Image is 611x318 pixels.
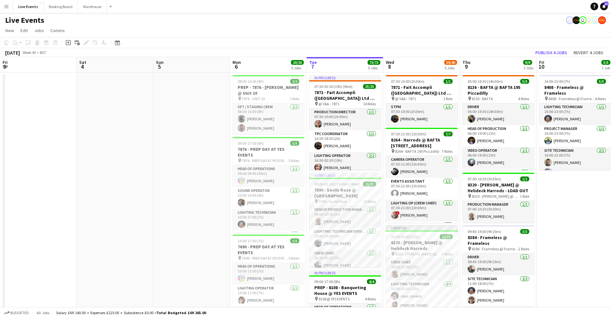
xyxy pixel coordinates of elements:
[309,75,381,80] div: In progress
[242,256,288,261] span: 7690 - PREP DAY AT YES EVENTS
[309,250,381,271] app-card-role: Crew Chief1/116:30-01:30 (9h)[PERSON_NAME]
[233,209,304,231] app-card-role: Lighting Technician1/110:00-17:00 (7h)[PERSON_NAME]
[78,63,86,70] span: 4
[462,147,534,169] app-card-role: Video Operator1/106:00-19:00 (13h)[PERSON_NAME]
[318,101,339,106] span: @ V&A - 7871
[238,79,264,84] span: 08:00-16:00 (8h)
[78,0,107,13] button: Warehouse
[309,90,381,101] h3: 7871 - Fait Accompli ([GEOGRAPHIC_DATA]) Ltd @ V&A
[462,63,471,70] span: 9
[10,311,29,315] span: Budgeted
[444,79,453,84] span: 1/1
[592,16,599,24] app-user-avatar: Technical Department
[585,16,593,24] app-user-avatar: Technical Department
[233,285,304,306] app-card-role: Lighting Operator1/110:00-17:00 (7h)[PERSON_NAME]
[472,96,493,101] span: 8136 - BAFTA
[440,234,453,239] span: 10/10
[539,103,611,125] app-card-role: Lighting Technician1/116:00-23:00 (7h)[PERSON_NAME]
[523,60,532,65] span: 9/9
[309,173,381,268] div: In progress08:00-01:30 (17h30m) (Wed)21/217690 - Savile Rose @ [GEOGRAPHIC_DATA] 7690 - Savile Ro...
[518,246,529,251] span: 2 Roles
[56,310,206,315] div: Salary £69 140.00 + Expenses £125.00 + Subsistence £0.00 =
[386,156,458,178] app-card-role: Camera Operator1/107:30-21:00 (13h30m)[PERSON_NAME]
[363,199,376,204] span: 14 Roles
[468,176,501,181] span: 07:00-10:30 (3h30m)
[442,252,453,256] span: 7 Roles
[386,221,458,243] app-card-role: Production Coordinator1/1
[444,60,457,65] span: 39/40
[3,309,30,316] button: Budgeted
[309,285,381,296] h3: PREP - 8108 - Banqueting House @ YES EVENTS
[444,132,453,136] span: 7/7
[309,206,381,228] app-card-role: Senior Production Manager1/108:00-10:00 (2h)[PERSON_NAME]
[48,26,67,35] a: Comms
[445,65,457,70] div: 5 Jobs
[309,108,381,130] app-card-role: Production Director1/107:30-10:00 (2h30m)[PERSON_NAME]
[5,15,44,25] h1: Live Events
[462,225,534,306] app-job-card: 09:45-19:00 (9h15m)3/38384 - Frameless @ Frameless 8384 - Frameless @ Frameless2 RolesDriver1/109...
[233,84,304,96] h3: PREP - 7876 - [PERSON_NAME] @ Unit 10
[367,279,376,284] span: 4/4
[442,149,453,154] span: 7 Roles
[233,187,304,209] app-card-role: Sound Operator1/110:00-14:00 (4h)[PERSON_NAME]
[308,63,317,70] span: 7
[472,194,520,199] span: 8320 - [PERSON_NAME] @ Helideck Harrods - LOAD OUT
[386,240,458,251] h3: 8320 - [PERSON_NAME] @ Helideck Harrods
[539,59,544,65] span: Fri
[520,176,529,181] span: 1/1
[396,211,400,215] span: !
[233,75,304,134] app-job-card: 08:00-16:00 (8h)2/2PREP - 7876 - [PERSON_NAME] @ Unit 10 7876 - UNIT 101 RoleSet / Staging Crew2/...
[368,60,380,65] span: 73/73
[155,63,164,70] span: 5
[32,26,47,35] a: Jobs
[386,259,458,280] app-card-role: Crew Chief1/110:00-23:00 (13h)[PERSON_NAME]
[368,65,380,70] div: 5 Jobs
[13,0,44,13] button: Live Events
[386,225,458,230] div: Updated
[2,63,8,70] span: 3
[34,28,44,33] span: Jobs
[18,26,30,35] a: Edit
[386,178,458,200] app-card-role: Events Assistant1/107:30-21:00 (13h30m)[PERSON_NAME]
[571,48,606,57] button: Revert 4 jobs
[538,63,544,70] span: 10
[386,75,458,125] div: 07:30-10:00 (2h30m)1/17871 - Fait Accompli ([GEOGRAPHIC_DATA]) Ltd @ V&A - LOAD OUT @ V&A - 78711...
[309,130,381,152] app-card-role: TPC Coordinator1/116:30-18:30 (2h)[PERSON_NAME]
[363,84,376,89] span: 25/25
[233,137,304,232] app-job-card: 09:00-17:00 (8h)5/57876 - PREP DAY AT YES EVENTS 7876 - PREP DAY AT YES EVENTS5 RolesHead of Oper...
[462,173,534,223] app-job-card: 07:00-10:30 (3h30m)1/18320 - [PERSON_NAME] @ Helideck Harrods - LOAD OUT 8320 - [PERSON_NAME] @ H...
[386,137,458,149] h3: 8264 - Harrods @ BAFTA [STREET_ADDRESS]
[363,101,376,106] span: 14 Roles
[523,65,533,70] div: 3 Jobs
[386,84,458,96] h3: 7871 - Fait Accompli ([GEOGRAPHIC_DATA]) Ltd @ V&A - LOAD OUT
[233,165,304,187] app-card-role: Head of Operations1/109:00-09:45 (45m)[PERSON_NAME]
[156,59,164,65] span: Sun
[309,75,381,170] app-job-card: In progress07:30-02:30 (19h) (Wed)25/257871 - Fait Accompli ([GEOGRAPHIC_DATA]) Ltd @ V&A @ V&A -...
[365,297,376,301] span: 4 Roles
[3,26,17,35] a: View
[385,63,394,70] span: 8
[391,234,419,239] span: 10:00-23:00 (13h)
[462,59,471,65] span: Thu
[395,96,416,101] span: @ V&A - 7871
[520,229,529,234] span: 3/3
[233,146,304,158] h3: 7876 - PREP DAY AT YES EVENTS
[604,2,608,6] span: 13
[548,96,595,101] span: 8408 - Frameless @ Frameless
[520,194,529,199] span: 1 Role
[242,96,265,101] span: 7876 - UNIT 10
[314,279,340,284] span: 09:00-17:00 (8h)
[35,310,51,315] span: All jobs
[288,256,299,261] span: 5 Roles
[363,182,376,186] span: 21/21
[5,28,14,33] span: View
[386,128,458,223] app-job-card: 07:30-21:00 (13h30m)7/78264 - Harrods @ BAFTA [STREET_ADDRESS] 8264 - BAFTA 195 Piccadilly7 Roles...
[309,152,381,183] app-card-role: Lighting Operator2/216:30-02:30 (10h)[PERSON_NAME]
[462,75,534,170] app-job-card: 05:00-19:30 (14h30m)5/58136 - BAFTA @ BAFTA 195 Piccadilly 8136 - BAFTA4 RolesDriver1/105:00-19:3...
